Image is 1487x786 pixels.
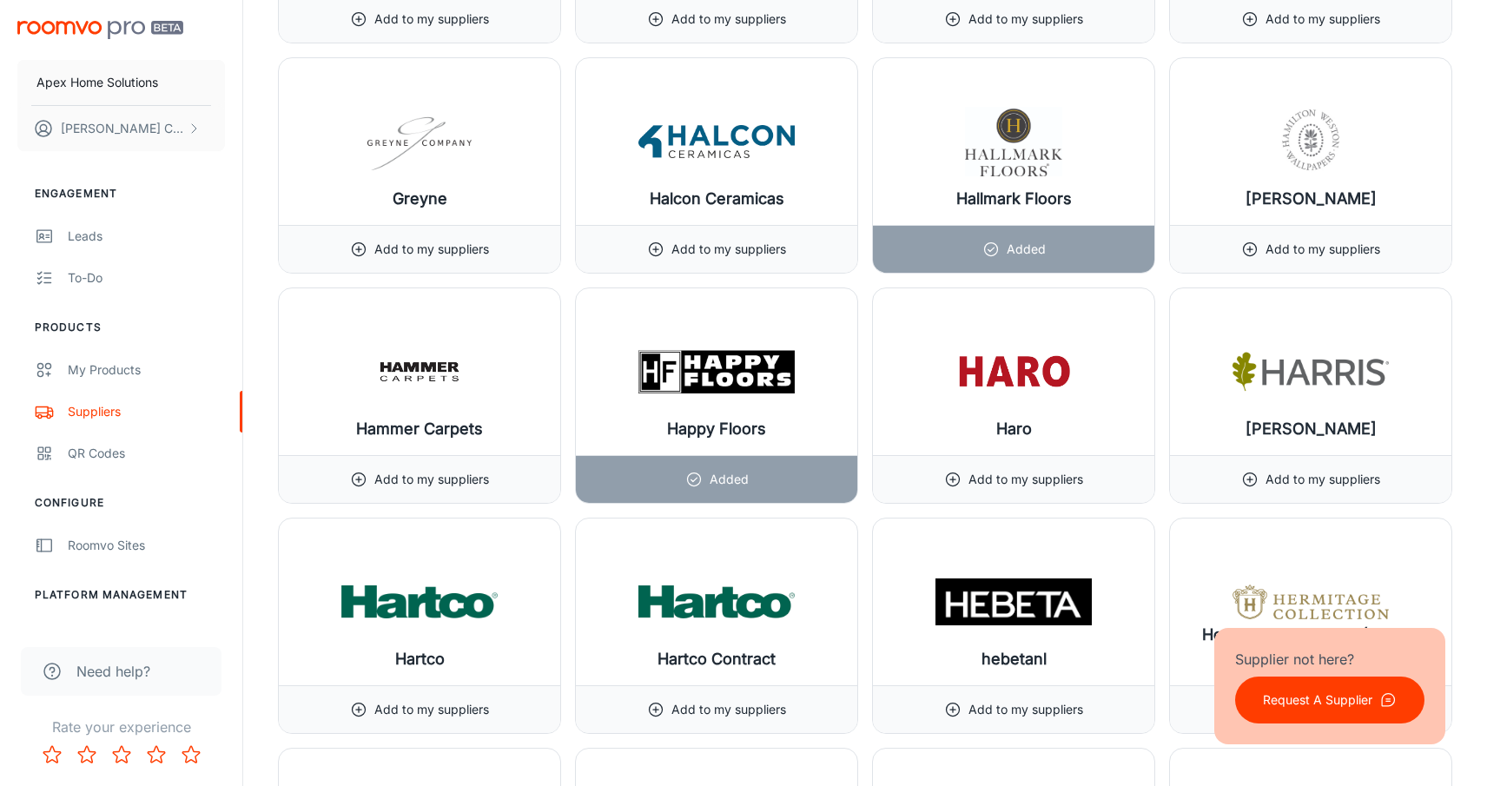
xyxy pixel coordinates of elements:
[17,106,225,151] button: [PERSON_NAME] Cristea
[996,417,1032,441] h6: Haro
[69,737,104,772] button: Rate 2 star
[17,60,225,105] button: Apex Home Solutions
[710,470,749,489] p: Added
[638,107,795,176] img: Halcon Ceramicas
[174,737,208,772] button: Rate 5 star
[374,240,489,259] p: Add to my suppliers
[1235,649,1424,670] p: Supplier not here?
[76,661,150,682] span: Need help?
[1246,187,1377,211] h6: [PERSON_NAME]
[935,107,1092,176] img: Hallmark Floors
[68,360,225,380] div: My Products
[393,187,447,211] h6: Greyne
[638,337,795,406] img: Happy Floors
[1233,337,1389,406] img: Harris
[638,567,795,637] img: Hartco Contract
[341,567,498,637] img: Hartco
[1235,677,1424,723] button: Request A Supplier
[17,21,183,39] img: Roomvo PRO Beta
[104,737,139,772] button: Rate 3 star
[650,187,784,211] h6: Halcon Ceramicas
[374,10,489,29] p: Add to my suppliers
[968,10,1083,29] p: Add to my suppliers
[68,268,225,287] div: To-do
[36,73,158,92] p: Apex Home Solutions
[671,10,786,29] p: Add to my suppliers
[139,737,174,772] button: Rate 4 star
[1184,623,1437,671] h6: Hermitage Collection (Artisan Hardwood)
[395,647,445,671] h6: Hartco
[658,647,776,671] h6: Hartco Contract
[1266,470,1380,489] p: Add to my suppliers
[341,337,498,406] img: Hammer Carpets
[341,107,498,176] img: Greyne
[981,647,1047,671] h6: hebetanl
[35,737,69,772] button: Rate 1 star
[356,417,483,441] h6: Hammer Carpets
[1007,240,1046,259] p: Added
[956,187,1072,211] h6: Hallmark Floors
[968,700,1083,719] p: Add to my suppliers
[1246,417,1377,441] h6: [PERSON_NAME]
[1233,107,1389,176] img: Hamilton Weston
[374,470,489,489] p: Add to my suppliers
[1233,567,1389,637] img: Hermitage Collection (Artisan Hardwood)
[68,402,225,421] div: Suppliers
[68,536,225,555] div: Roomvo Sites
[68,227,225,246] div: Leads
[1263,690,1372,710] p: Request A Supplier
[14,717,228,737] p: Rate your experience
[1266,240,1380,259] p: Add to my suppliers
[935,337,1092,406] img: Haro
[671,240,786,259] p: Add to my suppliers
[68,444,225,463] div: QR Codes
[374,700,489,719] p: Add to my suppliers
[935,567,1092,637] img: hebetanl
[671,700,786,719] p: Add to my suppliers
[61,119,183,138] p: [PERSON_NAME] Cristea
[1266,10,1380,29] p: Add to my suppliers
[667,417,766,441] h6: Happy Floors
[968,470,1083,489] p: Add to my suppliers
